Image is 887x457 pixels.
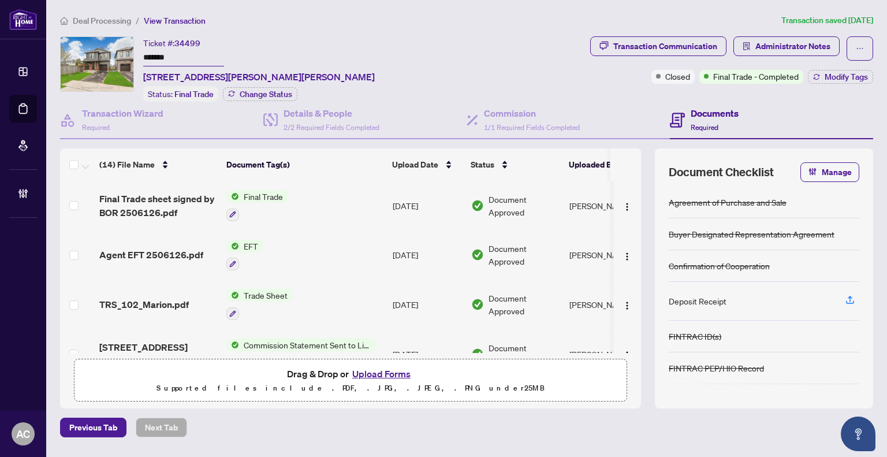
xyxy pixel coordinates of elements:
[800,162,859,182] button: Manage
[564,148,651,181] th: Uploaded By
[69,418,117,437] span: Previous Tab
[623,252,632,261] img: Logo
[143,70,375,84] span: [STREET_ADDRESS][PERSON_NAME][PERSON_NAME]
[239,339,376,351] span: Commission Statement Sent to Listing Brokerage
[99,340,217,368] span: [STREET_ADDRESS][PERSON_NAME]-INV.pdf
[174,38,200,49] span: 34499
[669,228,834,240] div: Buyer Designated Representation Agreement
[226,240,263,271] button: Status IconEFT
[484,106,580,120] h4: Commission
[99,158,155,171] span: (14) File Name
[856,44,864,53] span: ellipsis
[669,164,774,180] span: Document Checklist
[618,196,636,215] button: Logo
[733,36,840,56] button: Administrator Notes
[60,418,126,437] button: Previous Tab
[388,329,467,379] td: [DATE]
[489,341,560,367] span: Document Approved
[743,42,751,50] span: solution
[239,289,292,302] span: Trade Sheet
[484,123,580,132] span: 1/1 Required Fields Completed
[223,87,297,101] button: Change Status
[808,70,873,84] button: Modify Tags
[825,73,868,81] span: Modify Tags
[669,330,721,343] div: FINTRAC ID(s)
[691,123,718,132] span: Required
[471,298,484,311] img: Document Status
[713,70,799,83] span: Final Trade - Completed
[226,339,239,351] img: Status Icon
[239,240,263,252] span: EFT
[222,148,387,181] th: Document Tag(s)
[226,289,239,302] img: Status Icon
[226,190,288,221] button: Status IconFinal Trade
[61,37,133,91] img: IMG-X12096517_1.jpg
[143,86,218,102] div: Status:
[226,339,376,370] button: Status IconCommission Statement Sent to Listing Brokerage
[349,366,414,381] button: Upload Forms
[81,381,620,395] p: Supported files include .PDF, .JPG, .JPEG, .PNG under 25 MB
[174,89,214,99] span: Final Trade
[466,148,564,181] th: Status
[16,426,30,442] span: AC
[388,231,467,280] td: [DATE]
[822,163,852,181] span: Manage
[99,248,203,262] span: Agent EFT 2506126.pdf
[82,123,110,132] span: Required
[623,202,632,211] img: Logo
[226,240,239,252] img: Status Icon
[136,418,187,437] button: Next Tab
[590,36,726,56] button: Transaction Communication
[665,70,690,83] span: Closed
[691,106,739,120] h4: Documents
[781,14,873,27] article: Transaction saved [DATE]
[74,359,627,402] span: Drag & Drop orUpload FormsSupported files include .PDF, .JPG, .JPEG, .PNG under25MB
[471,348,484,361] img: Document Status
[489,242,560,267] span: Document Approved
[284,106,379,120] h4: Details & People
[471,158,494,171] span: Status
[239,190,288,203] span: Final Trade
[565,231,651,280] td: [PERSON_NAME]
[60,17,68,25] span: home
[618,295,636,314] button: Logo
[388,280,467,329] td: [DATE]
[99,298,189,311] span: TRS_102_Marion.pdf
[471,199,484,212] img: Document Status
[841,417,875,451] button: Open asap
[136,14,139,27] li: /
[755,37,830,55] span: Administrator Notes
[284,123,379,132] span: 2/2 Required Fields Completed
[623,351,632,360] img: Logo
[669,295,726,307] div: Deposit Receipt
[226,289,292,320] button: Status IconTrade Sheet
[471,248,484,261] img: Document Status
[669,196,787,209] div: Agreement of Purchase and Sale
[565,280,651,329] td: [PERSON_NAME]
[387,148,466,181] th: Upload Date
[82,106,163,120] h4: Transaction Wizard
[623,301,632,310] img: Logo
[99,192,217,220] span: Final Trade sheet signed by BOR 2506126.pdf
[489,292,560,317] span: Document Approved
[565,181,651,231] td: [PERSON_NAME]
[669,362,764,374] div: FINTRAC PEP/HIO Record
[287,366,414,381] span: Drag & Drop or
[618,345,636,363] button: Logo
[144,16,206,26] span: View Transaction
[73,16,131,26] span: Deal Processing
[613,37,717,55] div: Transaction Communication
[565,329,651,379] td: [PERSON_NAME]
[392,158,438,171] span: Upload Date
[95,148,222,181] th: (14) File Name
[489,193,560,218] span: Document Approved
[618,246,636,264] button: Logo
[240,90,292,98] span: Change Status
[9,9,37,30] img: logo
[143,36,200,50] div: Ticket #:
[226,190,239,203] img: Status Icon
[669,259,770,272] div: Confirmation of Cooperation
[388,181,467,231] td: [DATE]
